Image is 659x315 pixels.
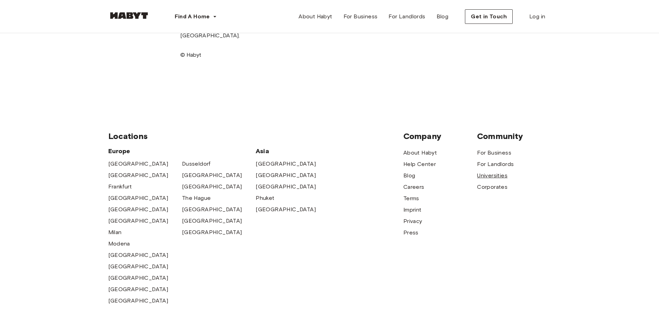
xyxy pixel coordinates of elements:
span: Blog [437,12,449,21]
a: [GEOGRAPHIC_DATA] [256,205,316,214]
a: Press [403,229,419,237]
a: Privacy [403,217,422,225]
a: Help Center [403,160,436,168]
a: [GEOGRAPHIC_DATA] [256,183,316,191]
a: [GEOGRAPHIC_DATA] [182,217,242,225]
a: Log in [524,10,551,24]
a: [GEOGRAPHIC_DATA] [182,183,242,191]
a: [GEOGRAPHIC_DATA] [108,285,168,294]
a: Universities [477,172,507,180]
a: Dusseldorf [182,160,211,168]
a: [GEOGRAPHIC_DATA] [182,205,242,214]
a: [GEOGRAPHIC_DATA] [108,194,168,202]
a: Frankfurt [108,183,132,191]
button: Find A Home [169,10,222,24]
span: Europe [108,147,256,155]
a: [GEOGRAPHIC_DATA] [108,297,168,305]
a: Blog [403,172,415,180]
img: Habyt [108,12,150,19]
a: Phuket [256,194,274,202]
span: About Habyt [299,12,332,21]
a: For Landlords [383,10,431,24]
a: Imprint [403,206,422,214]
a: Terms [403,194,419,203]
span: For Business [344,12,378,21]
span: Company [403,131,477,141]
a: [GEOGRAPHIC_DATA] [256,160,316,168]
p: © Habyt [180,51,479,59]
a: Corporates [477,183,507,191]
a: [GEOGRAPHIC_DATA] [108,171,168,179]
a: For Business [477,149,511,157]
span: Community [477,131,551,141]
a: [GEOGRAPHIC_DATA] [108,251,168,259]
a: The Hague [182,194,211,202]
span: For Landlords [388,12,425,21]
a: For Business [338,10,383,24]
span: Asia [256,147,329,155]
span: Locations [108,131,403,141]
a: Milan [108,228,122,237]
span: Log in [529,12,545,21]
a: About Habyt [403,149,437,157]
a: Modena [108,240,130,248]
a: [GEOGRAPHIC_DATA] [108,205,168,214]
a: Careers [403,183,424,191]
a: [GEOGRAPHIC_DATA] [182,171,242,179]
span: Get in Touch [471,12,507,21]
a: Blog [431,10,454,24]
button: Get in Touch [465,9,513,24]
a: For Landlords [477,160,514,168]
a: About Habyt [293,10,338,24]
a: [GEOGRAPHIC_DATA] [108,274,168,282]
a: [GEOGRAPHIC_DATA] [108,160,168,168]
a: [GEOGRAPHIC_DATA] [108,217,168,225]
a: [GEOGRAPHIC_DATA] [182,228,242,237]
span: Find A Home [175,12,210,21]
a: [GEOGRAPHIC_DATA] [108,262,168,271]
a: [GEOGRAPHIC_DATA] [256,171,316,179]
